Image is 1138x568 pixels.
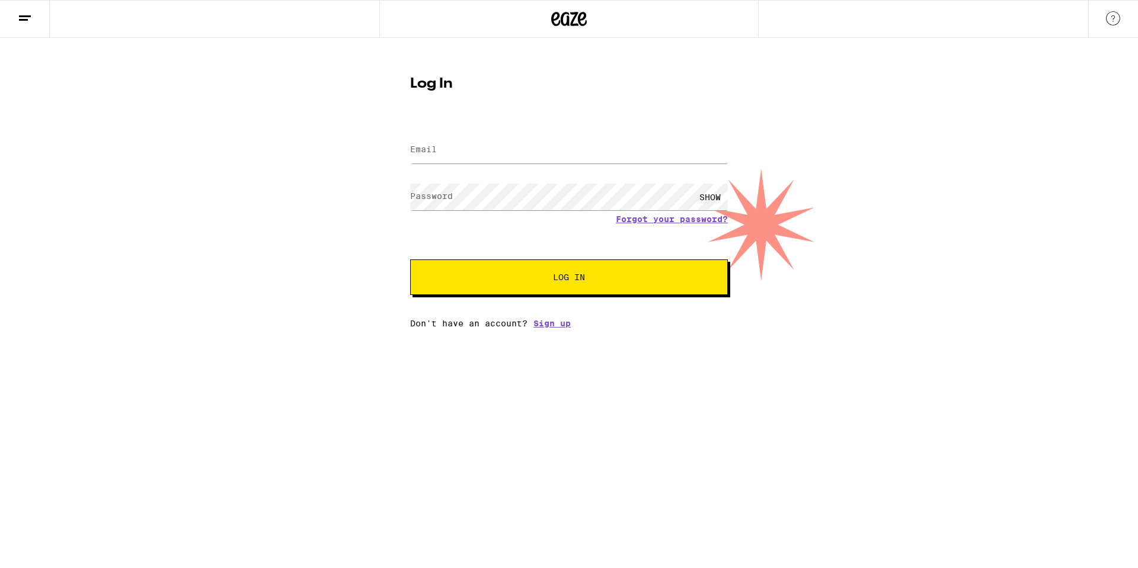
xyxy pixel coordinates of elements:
[553,273,585,281] span: Log In
[410,145,437,154] label: Email
[410,319,728,328] div: Don't have an account?
[616,214,728,224] a: Forgot your password?
[533,319,571,328] a: Sign up
[410,259,728,295] button: Log In
[410,77,728,91] h1: Log In
[410,137,728,163] input: Email
[692,184,728,210] div: SHOW
[410,191,453,201] label: Password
